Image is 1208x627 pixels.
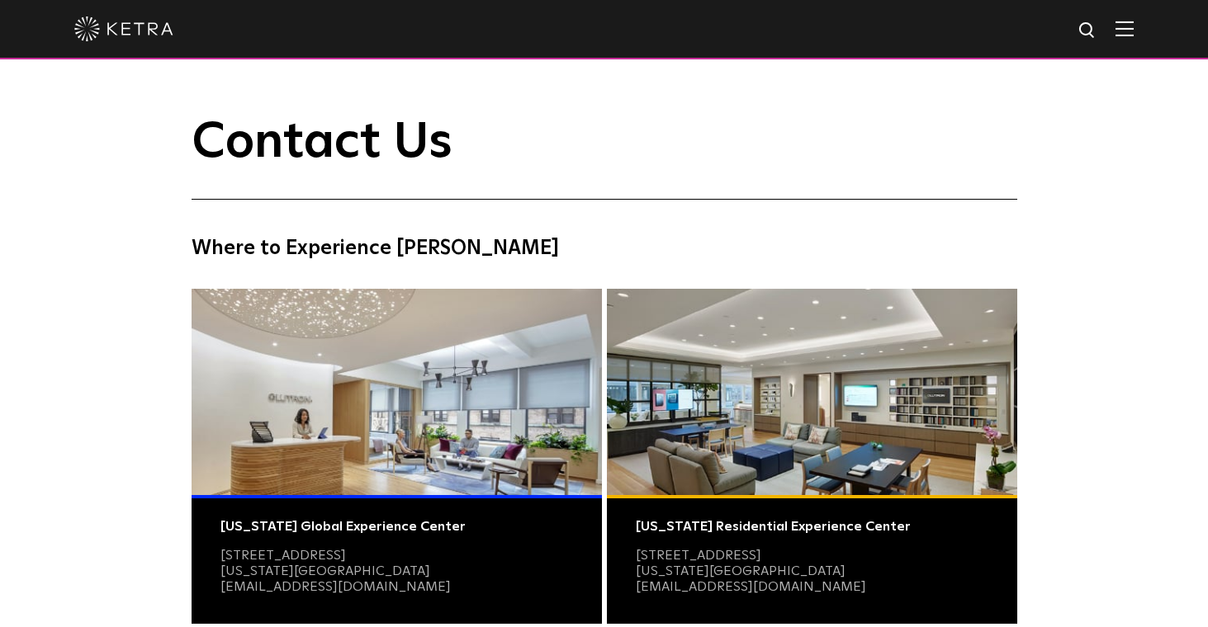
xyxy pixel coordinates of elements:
a: [EMAIL_ADDRESS][DOMAIN_NAME] [220,580,451,593]
a: [STREET_ADDRESS] [636,549,761,562]
a: [US_STATE][GEOGRAPHIC_DATA] [636,564,846,577]
a: [US_STATE][GEOGRAPHIC_DATA] [220,564,430,577]
div: [US_STATE] Global Experience Center [220,519,573,535]
img: Hamburger%20Nav.svg [1116,21,1134,36]
img: Residential Photo@2x [607,289,1017,495]
img: ketra-logo-2019-white [74,16,173,41]
a: [EMAIL_ADDRESS][DOMAIN_NAME] [636,580,866,593]
h1: Contact Us [192,115,1017,200]
a: [STREET_ADDRESS] [220,549,346,562]
div: [US_STATE] Residential Experience Center [636,519,988,535]
img: Commercial Photo@2x [192,289,602,495]
img: search icon [1078,21,1098,41]
h4: Where to Experience [PERSON_NAME] [192,233,1017,264]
